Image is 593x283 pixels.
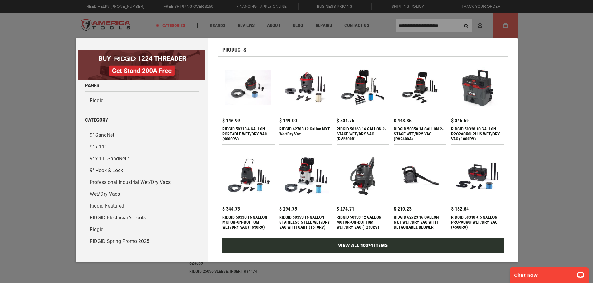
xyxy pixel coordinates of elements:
[337,149,389,233] a: RIDGID 50333 12 GALLON MOTOR-ON-BOTTOM WET/DRY VAC (1250RV) $ 274.71 RIDGID 50333 12 GALLON MOTOR...
[222,215,275,230] div: RIDGID 50338 16 GALLON MOTOR-ON-BOTTOM WET/DRY VAC (1650RV)
[85,129,199,141] a: 9" SandNet
[225,153,272,199] img: RIDGID 50338 16 GALLON MOTOR-ON-BOTTOM WET/DRY VAC (1650RV)
[451,207,469,212] span: $ 182.64
[222,61,275,144] a: RIDGID 50313 4 GALLON PORTABLE WET/DRY VAC (4000RV) $ 146.99 RIDGID 50313 4 GALLON PORTABLE WET/D...
[394,61,446,144] a: RIDGID 50358 14 GALLON 2-STAGE WET/DRY VAC (RV2400A) $ 448.85 RIDGID 50358 14 GALLON 2-STAGE WET/...
[337,118,354,123] span: $ 534.75
[85,95,199,107] a: Ridgid
[394,215,446,230] div: RIDGID 62723 16 GALLON NXT WET/DRY VAC WITH DETACHABLE BLOWER
[279,207,297,212] span: $ 294.75
[279,126,332,141] div: RIDGID 62703 12 Gallon NXT Wet/Dry Vac
[451,126,504,141] div: RIDGID 50328 10 GALLON PROPACK® PLUS WET/DRY VAC (1000RV)
[451,215,504,230] div: RIDGID 50318 4.5 GALLON PROPACK® WET/DRY VAC (4500RV)
[225,64,272,111] img: RIDGID 50313 4 GALLON PORTABLE WET/DRY VAC (4000RV)
[85,117,108,123] span: Category
[85,235,199,247] a: RIDGID Spring Promo 2025
[451,118,469,123] span: $ 345.59
[222,47,246,52] span: Products
[451,149,504,233] a: RIDGID 50318 4.5 GALLON PROPACK® WET/DRY VAC (4500RV) $ 182.64 RIDGID 50318 4.5 GALLON PROPACK® W...
[279,149,332,233] a: RIDGID 50353 16 GALLON STAINLESS STEEL WET/DRY VAC WITH CART (1610RV) $ 294.75 RIDGID 50353 16 GA...
[85,153,199,165] a: 9" x 11" SandNet™
[337,126,389,141] div: RIDGID 50363 16 GALLON 2-STAGE WET/DRY VAC (RV2600B)
[506,263,593,283] iframe: LiveChat chat widget
[222,126,275,141] div: RIDGID 50313 4 GALLON PORTABLE WET/DRY VAC (4000RV)
[394,207,412,212] span: $ 210.23
[397,64,443,111] img: RIDGID 50358 14 GALLON 2-STAGE WET/DRY VAC (RV2400A)
[222,118,240,123] span: $ 146.99
[451,61,504,144] a: RIDGID 50328 10 GALLON PROPACK® PLUS WET/DRY VAC (1000RV) $ 345.59 RIDGID 50328 10 GALLON PROPACK...
[337,207,354,212] span: $ 274.71
[337,215,389,230] div: RIDGID 50333 12 GALLON MOTOR-ON-BOTTOM WET/DRY VAC (1250RV)
[340,153,386,199] img: RIDGID 50333 12 GALLON MOTOR-ON-BOTTOM WET/DRY VAC (1250RV)
[85,83,99,88] span: Pages
[78,50,205,80] img: BOGO: Buy RIDGID® 1224 Threader, Get Stand 200A Free!
[85,188,199,200] a: Wet/Dry Vacs
[454,153,501,199] img: RIDGID 50318 4.5 GALLON PROPACK® WET/DRY VAC (4500RV)
[279,61,332,144] a: RIDGID 62703 12 Gallon NXT Wet/Dry Vac $ 149.00 RIDGID 62703 12 Gallon NXT Wet/Dry Vac
[85,224,199,235] a: Ridgid
[394,149,446,233] a: RIDGID 62723 16 GALLON NXT WET/DRY VAC WITH DETACHABLE BLOWER $ 210.23 RIDGID 62723 16 GALLON NXT...
[454,64,501,111] img: RIDGID 50328 10 GALLON PROPACK® PLUS WET/DRY VAC (1000RV)
[222,207,240,212] span: $ 344.73
[397,153,443,199] img: RIDGID 62723 16 GALLON NXT WET/DRY VAC WITH DETACHABLE BLOWER
[222,149,275,233] a: RIDGID 50338 16 GALLON MOTOR-ON-BOTTOM WET/DRY VAC (1650RV) $ 344.73 RIDGID 50338 16 GALLON MOTOR...
[78,50,205,54] a: BOGO: Buy RIDGID® 1224 Threader, Get Stand 200A Free!
[394,118,412,123] span: $ 448.85
[85,212,199,224] a: RIDGID Electrician’s Tools
[394,126,446,141] div: RIDGID 50358 14 GALLON 2-STAGE WET/DRY VAC (RV2400A)
[282,153,329,199] img: RIDGID 50353 16 GALLON STAINLESS STEEL WET/DRY VAC WITH CART (1610RV)
[85,176,199,188] a: Professional Industrial Wet/Dry Vacs
[222,238,504,253] a: View All 10074 Items
[279,118,297,123] span: $ 149.00
[85,141,199,153] a: 9" x 11"
[85,165,199,176] a: 9" Hook & Lock
[279,215,332,230] div: RIDGID 50353 16 GALLON STAINLESS STEEL WET/DRY VAC WITH CART (1610RV)
[337,61,389,144] a: RIDGID 50363 16 GALLON 2-STAGE WET/DRY VAC (RV2600B) $ 534.75 RIDGID 50363 16 GALLON 2-STAGE WET/...
[85,200,199,212] a: Ridgid Featured
[340,64,386,111] img: RIDGID 50363 16 GALLON 2-STAGE WET/DRY VAC (RV2600B)
[282,64,329,111] img: RIDGID 62703 12 Gallon NXT Wet/Dry Vac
